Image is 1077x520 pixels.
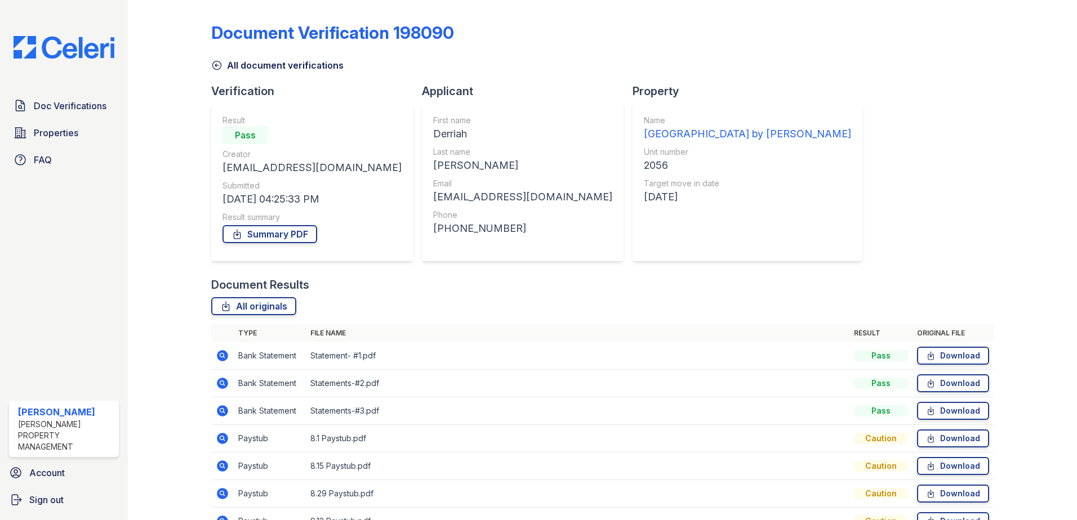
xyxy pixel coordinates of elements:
div: Unit number [644,146,851,158]
td: Statements-#3.pdf [306,397,849,425]
td: 8.29 Paystub.pdf [306,480,849,508]
td: Bank Statement [234,397,306,425]
div: Pass [854,378,908,389]
td: 8.1 Paystub.pdf [306,425,849,452]
a: Properties [9,122,119,144]
div: Pass [854,350,908,361]
div: Result summary [222,212,402,223]
div: Document Results [211,277,309,293]
div: Email [433,178,612,189]
th: Result [849,324,913,342]
div: Pass [222,126,268,144]
div: Target move in date [644,178,851,189]
div: [PHONE_NUMBER] [433,221,612,236]
div: [GEOGRAPHIC_DATA] by [PERSON_NAME] [644,126,851,142]
td: Paystub [234,425,306,452]
a: Download [917,485,989,503]
span: Sign out [29,493,64,506]
div: Caution [854,488,908,499]
div: Result [222,115,402,126]
div: Applicant [422,83,633,99]
td: Paystub [234,480,306,508]
div: Phone [433,209,612,221]
a: Download [917,374,989,392]
td: Paystub [234,452,306,480]
a: Download [917,402,989,420]
th: Original file [913,324,994,342]
span: Doc Verifications [34,99,106,113]
a: Doc Verifications [9,95,119,117]
div: Document Verification 198090 [211,23,454,43]
div: Caution [854,433,908,444]
div: [EMAIL_ADDRESS][DOMAIN_NAME] [433,189,612,205]
div: First name [433,115,612,126]
a: Download [917,457,989,475]
div: Pass [854,405,908,416]
td: 8.15 Paystub.pdf [306,452,849,480]
a: Sign out [5,488,123,511]
td: Bank Statement [234,370,306,397]
div: [DATE] [644,189,851,205]
a: Account [5,461,123,484]
span: FAQ [34,153,52,167]
div: 2056 [644,158,851,173]
a: FAQ [9,149,119,171]
td: Bank Statement [234,342,306,370]
a: Name [GEOGRAPHIC_DATA] by [PERSON_NAME] [644,115,851,142]
th: File name [306,324,849,342]
a: All document verifications [211,59,344,72]
span: Properties [34,126,78,140]
div: [DATE] 04:25:33 PM [222,191,402,207]
div: Derriah [433,126,612,142]
div: Submitted [222,180,402,191]
div: Property [633,83,871,99]
div: Caution [854,460,908,472]
th: Type [234,324,306,342]
td: Statement- #1.pdf [306,342,849,370]
span: Account [29,466,65,479]
div: Name [644,115,851,126]
div: [EMAIL_ADDRESS][DOMAIN_NAME] [222,160,402,176]
div: Verification [211,83,422,99]
a: Download [917,429,989,447]
a: Download [917,347,989,365]
div: [PERSON_NAME] [18,405,114,419]
a: All originals [211,297,296,315]
div: Last name [433,146,612,158]
div: [PERSON_NAME] [433,158,612,173]
img: CE_Logo_Blue-a8612792a0a2168367f1c8372b55b34899dd931a85d93a1a3d3e32e68fde9ad4.png [5,36,123,59]
a: Summary PDF [222,225,317,243]
div: Creator [222,149,402,160]
td: Statements-#2.pdf [306,370,849,397]
div: [PERSON_NAME] Property Management [18,419,114,452]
